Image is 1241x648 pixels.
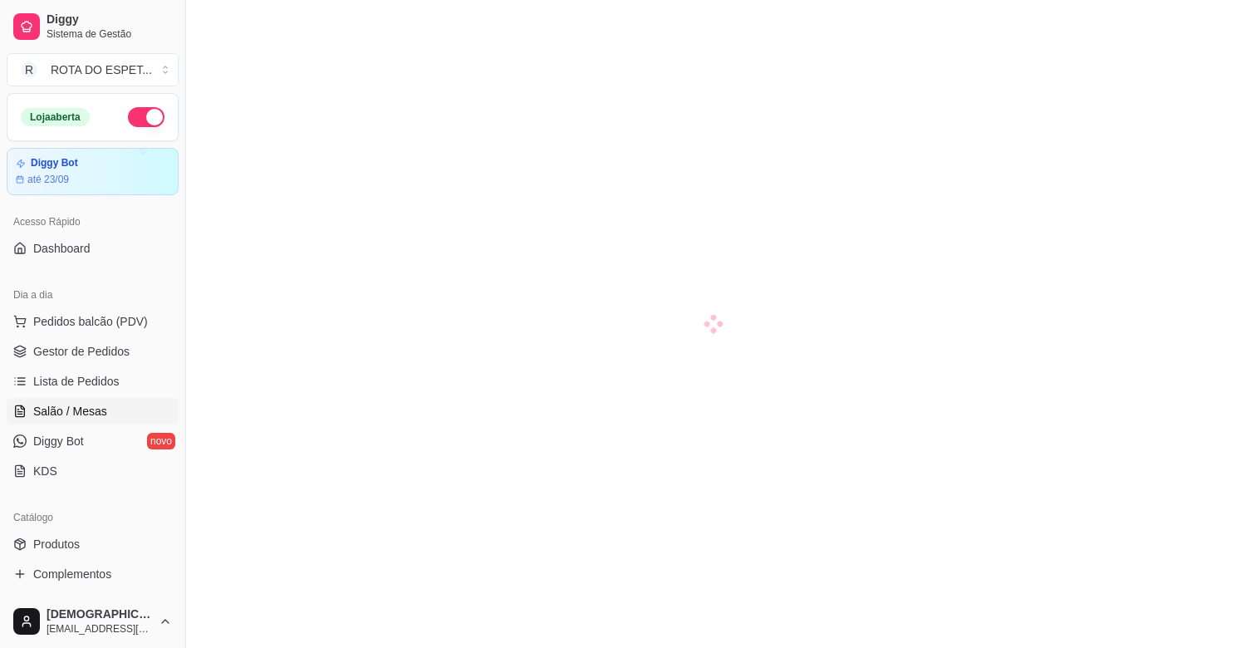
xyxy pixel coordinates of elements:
a: Gestor de Pedidos [7,338,179,365]
a: Diggy Botnovo [7,428,179,454]
a: Lista de Pedidos [7,368,179,395]
span: Lista de Pedidos [33,373,120,390]
a: Produtos [7,531,179,557]
span: [EMAIL_ADDRESS][DOMAIN_NAME] [47,622,152,636]
span: Diggy Bot [33,433,84,449]
div: ROTA DO ESPET ... [51,61,152,78]
div: Dia a dia [7,282,179,308]
span: Produtos [33,536,80,552]
div: Acesso Rápido [7,209,179,235]
span: KDS [33,463,57,479]
span: Diggy [47,12,172,27]
span: Complementos [33,566,111,582]
span: Pedidos balcão (PDV) [33,313,148,330]
button: [DEMOGRAPHIC_DATA][EMAIL_ADDRESS][DOMAIN_NAME] [7,601,179,641]
span: R [21,61,37,78]
button: Alterar Status [128,107,164,127]
a: Diggy Botaté 23/09 [7,148,179,195]
a: Complementos [7,561,179,587]
a: Dashboard [7,235,179,262]
span: [DEMOGRAPHIC_DATA] [47,607,152,622]
div: Catálogo [7,504,179,531]
a: Salão / Mesas [7,398,179,425]
span: Gestor de Pedidos [33,343,130,360]
article: até 23/09 [27,173,69,186]
span: Sistema de Gestão [47,27,172,41]
span: Salão / Mesas [33,403,107,420]
div: Loja aberta [21,108,90,126]
a: KDS [7,458,179,484]
span: Dashboard [33,240,91,257]
button: Select a team [7,53,179,86]
button: Pedidos balcão (PDV) [7,308,179,335]
a: DiggySistema de Gestão [7,7,179,47]
article: Diggy Bot [31,157,78,169]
